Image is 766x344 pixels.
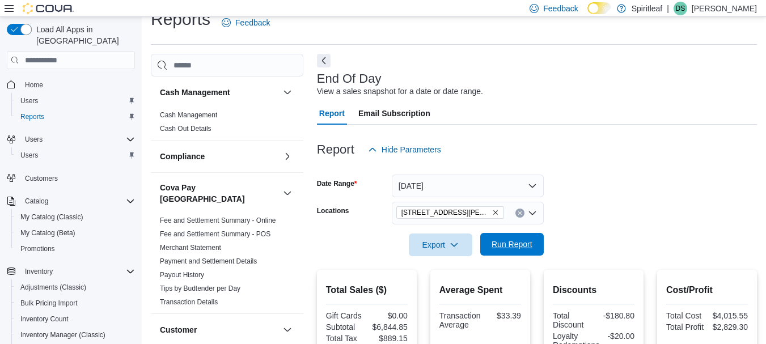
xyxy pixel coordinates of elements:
span: Merchant Statement [160,243,221,252]
div: $6,844.85 [369,322,408,332]
h2: Cost/Profit [666,283,748,297]
span: Cash Management [160,111,217,120]
div: $2,829.30 [709,322,748,332]
span: Users [20,96,38,105]
a: Users [16,94,43,108]
span: Transaction Details [160,298,218,307]
div: Cash Management [151,108,303,140]
span: Fee and Settlement Summary - Online [160,216,276,225]
span: Export [416,233,465,256]
span: [STREET_ADDRESS][PERSON_NAME] [401,207,490,218]
span: My Catalog (Classic) [20,213,83,222]
button: Home [2,76,139,92]
button: Inventory [20,265,57,278]
span: Customers [20,171,135,185]
button: Bulk Pricing Import [11,295,139,311]
a: Customers [20,172,62,185]
div: $889.15 [369,334,408,343]
button: Users [11,147,139,163]
span: Users [16,148,135,162]
button: Customer [160,324,278,335]
button: Cova Pay [GEOGRAPHIC_DATA] [160,182,278,205]
input: Dark Mode [587,2,611,14]
h2: Total Sales ($) [326,283,408,297]
span: Load All Apps in [GEOGRAPHIC_DATA] [32,24,135,46]
button: Users [2,131,139,147]
button: Catalog [2,193,139,209]
button: Customers [2,170,139,186]
a: Inventory Count [16,312,73,326]
span: Inventory Count [16,312,135,326]
span: Catalog [20,194,135,208]
span: Home [25,80,43,90]
a: Tips by Budtender per Day [160,284,240,292]
a: Home [20,78,48,92]
span: Fee and Settlement Summary - POS [160,230,270,239]
button: Clear input [515,209,524,218]
p: | [667,2,669,15]
div: $33.39 [485,311,520,320]
div: $0.00 [369,311,408,320]
div: Transaction Average [439,311,481,329]
a: Adjustments (Classic) [16,281,91,294]
button: Remove 555 - Spiritleaf Lawrence Ave (North York) from selection in this group [492,209,499,216]
span: Inventory [20,265,135,278]
button: Cash Management [281,86,294,99]
h1: Reports [151,8,210,31]
button: Promotions [11,241,139,257]
div: Total Discount [553,311,591,329]
span: Tips by Budtender per Day [160,284,240,293]
span: Bulk Pricing Import [20,299,78,308]
span: Payment and Settlement Details [160,257,257,266]
div: Gift Cards [326,311,365,320]
button: Cash Management [160,87,278,98]
div: Total Profit [666,322,705,332]
div: View a sales snapshot for a date or date range. [317,86,483,97]
a: Cash Management [160,111,217,119]
span: Cash Out Details [160,124,211,133]
span: Home [20,77,135,91]
a: Payout History [160,271,204,279]
a: Cash Out Details [160,125,211,133]
span: Feedback [235,17,270,28]
button: Inventory Count [11,311,139,327]
p: [PERSON_NAME] [692,2,757,15]
span: Catalog [25,197,48,206]
a: Fee and Settlement Summary - Online [160,216,276,224]
div: Danielle S [674,2,687,15]
span: Bulk Pricing Import [16,296,135,310]
button: My Catalog (Classic) [11,209,139,225]
a: Fee and Settlement Summary - POS [160,230,270,238]
span: Users [25,135,43,144]
h3: End Of Day [317,72,382,86]
a: Payment and Settlement Details [160,257,257,265]
span: Run Report [492,239,532,250]
a: My Catalog (Beta) [16,226,80,240]
label: Date Range [317,179,357,188]
button: Compliance [281,150,294,163]
span: Adjustments (Classic) [16,281,135,294]
a: Inventory Manager (Classic) [16,328,110,342]
div: -$180.80 [596,311,634,320]
button: Run Report [480,233,544,256]
a: Bulk Pricing Import [16,296,82,310]
h2: Average Spent [439,283,521,297]
span: Hide Parameters [382,144,441,155]
span: Customers [25,174,58,183]
span: Inventory [25,267,53,276]
img: Cova [23,3,74,14]
button: Inventory [2,264,139,279]
span: Reports [16,110,135,124]
div: Subtotal [326,322,365,332]
span: Inventory Count [20,315,69,324]
button: [DATE] [392,175,544,197]
span: Inventory Manager (Classic) [16,328,135,342]
button: Reports [11,109,139,125]
div: -$20.00 [604,332,634,341]
span: My Catalog (Classic) [16,210,135,224]
a: Merchant Statement [160,244,221,252]
h3: Report [317,143,354,156]
button: My Catalog (Beta) [11,225,139,241]
span: Users [20,133,135,146]
button: Next [317,54,331,67]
